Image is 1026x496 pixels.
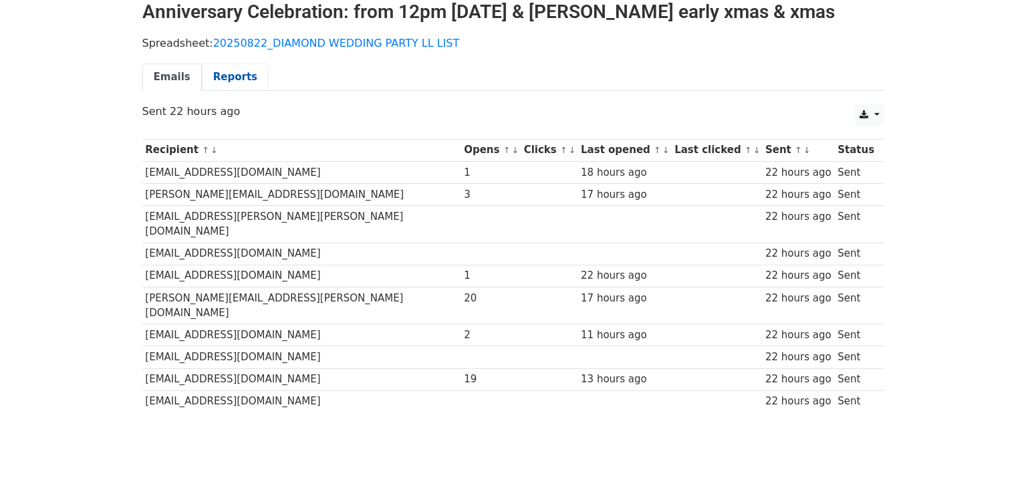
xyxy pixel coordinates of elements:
[142,161,461,183] td: [EMAIL_ADDRESS][DOMAIN_NAME]
[581,187,668,203] div: 17 hours ago
[765,187,831,203] div: 22 hours ago
[142,64,202,91] a: Emails
[202,145,209,155] a: ↑
[142,346,461,368] td: [EMAIL_ADDRESS][DOMAIN_NAME]
[765,268,831,283] div: 22 hours ago
[464,268,517,283] div: 1
[753,145,761,155] a: ↓
[834,346,877,368] td: Sent
[765,328,831,343] div: 22 hours ago
[581,291,668,306] div: 17 hours ago
[834,183,877,205] td: Sent
[142,243,461,265] td: [EMAIL_ADDRESS][DOMAIN_NAME]
[765,291,831,306] div: 22 hours ago
[765,165,831,180] div: 22 hours ago
[578,139,671,161] th: Last opened
[765,246,831,261] div: 22 hours ago
[142,183,461,205] td: [PERSON_NAME][EMAIL_ADDRESS][DOMAIN_NAME]
[834,324,877,346] td: Sent
[560,145,567,155] a: ↑
[834,161,877,183] td: Sent
[745,145,752,155] a: ↑
[461,139,521,161] th: Opens
[795,145,802,155] a: ↑
[762,139,834,161] th: Sent
[464,165,517,180] div: 1
[202,64,269,91] a: Reports
[765,350,831,365] div: 22 hours ago
[569,145,576,155] a: ↓
[142,265,461,287] td: [EMAIL_ADDRESS][DOMAIN_NAME]
[464,187,517,203] div: 3
[211,145,218,155] a: ↓
[142,324,461,346] td: [EMAIL_ADDRESS][DOMAIN_NAME]
[142,287,461,324] td: [PERSON_NAME][EMAIL_ADDRESS][PERSON_NAME][DOMAIN_NAME]
[834,265,877,287] td: Sent
[834,390,877,412] td: Sent
[464,372,517,387] div: 19
[581,372,668,387] div: 13 hours ago
[834,205,877,243] td: Sent
[142,139,461,161] th: Recipient
[142,390,461,412] td: [EMAIL_ADDRESS][DOMAIN_NAME]
[521,139,578,161] th: Clicks
[671,139,762,161] th: Last clicked
[581,165,668,180] div: 18 hours ago
[662,145,670,155] a: ↓
[581,328,668,343] div: 11 hours ago
[464,328,517,343] div: 2
[834,368,877,390] td: Sent
[654,145,661,155] a: ↑
[511,145,519,155] a: ↓
[142,205,461,243] td: [EMAIL_ADDRESS][PERSON_NAME][PERSON_NAME][DOMAIN_NAME]
[142,368,461,390] td: [EMAIL_ADDRESS][DOMAIN_NAME]
[503,145,511,155] a: ↑
[464,291,517,306] div: 20
[803,145,811,155] a: ↓
[765,394,831,409] div: 22 hours ago
[765,372,831,387] div: 22 hours ago
[581,268,668,283] div: 22 hours ago
[765,209,831,225] div: 22 hours ago
[142,36,884,50] p: Spreadsheet:
[213,37,460,49] a: 20250822_DIAMOND WEDDING PARTY LL LIST
[834,287,877,324] td: Sent
[834,139,877,161] th: Status
[959,432,1026,496] iframe: Chat Widget
[142,104,884,118] p: Sent 22 hours ago
[834,243,877,265] td: Sent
